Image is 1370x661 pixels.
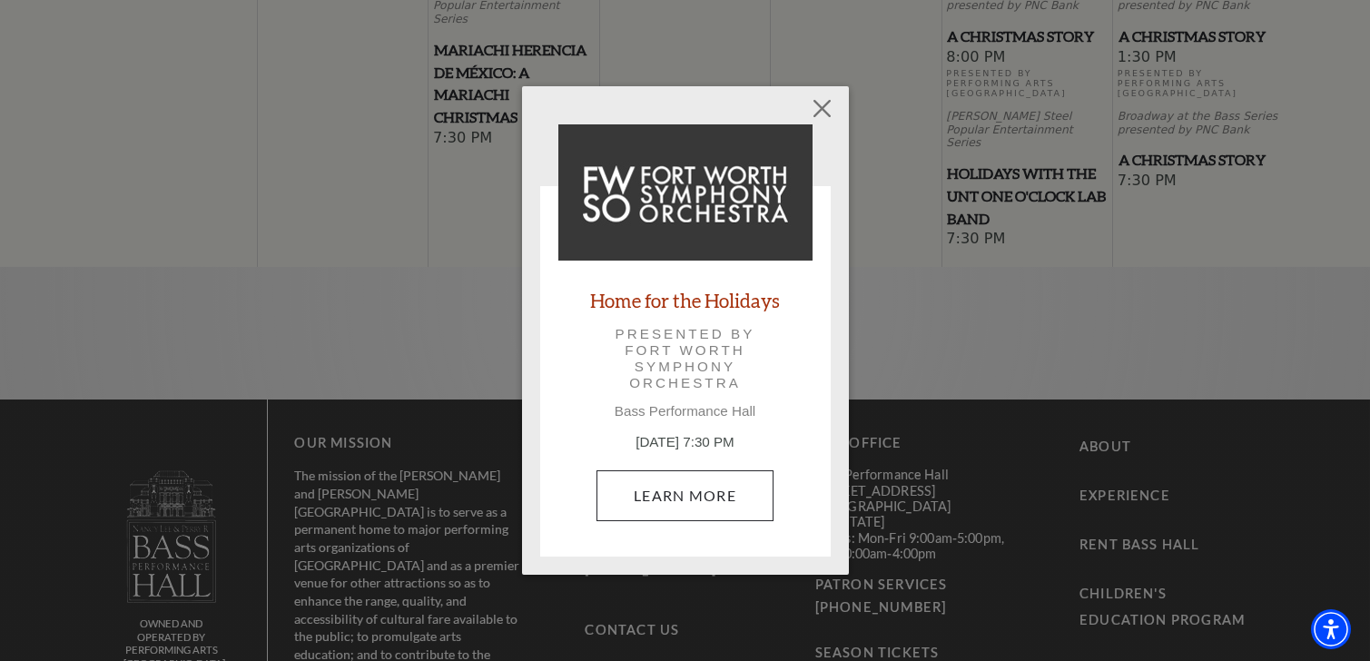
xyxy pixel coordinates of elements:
[1311,609,1351,649] div: Accessibility Menu
[558,403,813,419] p: Bass Performance Hall
[590,288,780,312] a: Home for the Holidays
[596,470,774,521] a: November 29, 7:30 PM Learn More
[584,326,787,392] p: Presented by Fort Worth Symphony Orchestra
[558,124,813,261] img: Home for the Holidays
[804,91,839,125] button: Close
[558,432,813,453] p: [DATE] 7:30 PM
